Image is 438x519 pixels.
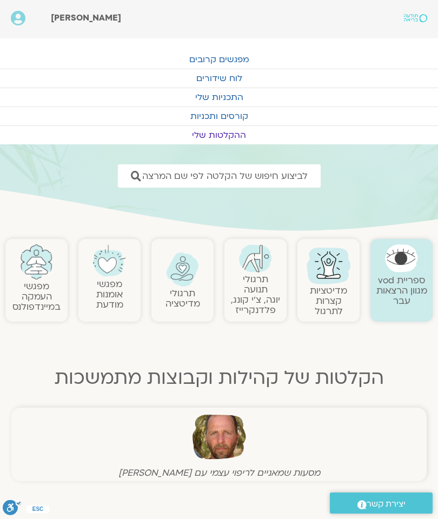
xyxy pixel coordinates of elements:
[376,274,427,307] a: ספריית vodמגוון הרצאות עבר
[14,467,424,478] figcaption: מסעות שמאניים לריפוי עצמי עם [PERSON_NAME]
[330,493,433,514] a: יצירת קשר
[367,497,406,511] span: יצירת קשר
[118,164,321,188] a: לביצוע חיפוש של הקלטה לפי שם המרצה
[142,171,308,181] span: לביצוע חיפוש של הקלטה לפי שם המרצה
[231,273,280,316] a: תרגולי תנועהיוגה, צ׳י קונג, פלדנקרייז
[310,284,347,317] a: מדיטציות קצרות לתרגול
[165,287,200,310] a: תרגולימדיטציה
[5,367,433,389] h2: הקלטות של קהילות וקבוצות מתמשכות
[12,280,61,313] a: מפגשיהעמקה במיינדפולנס
[51,12,121,24] span: [PERSON_NAME]
[96,278,123,311] a: מפגשיאומנות מודעת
